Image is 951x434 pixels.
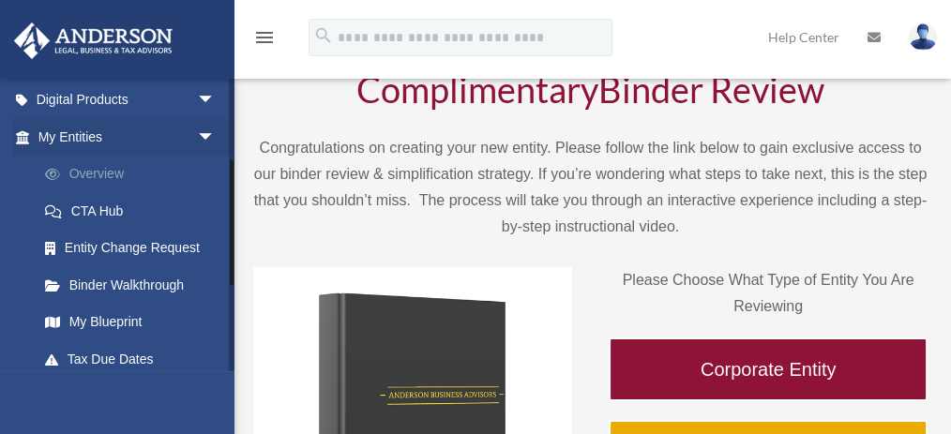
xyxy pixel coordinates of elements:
[13,118,244,156] a: My Entitiesarrow_drop_down
[197,82,234,120] span: arrow_drop_down
[26,230,244,267] a: Entity Change Request
[609,267,928,320] p: Please Choose What Type of Entity You Are Reviewing
[26,340,244,378] a: Tax Due Dates
[356,67,598,111] span: Complimentary
[26,304,244,341] a: My Blueprint
[13,82,244,119] a: Digital Productsarrow_drop_down
[609,337,928,401] a: Corporate Entity
[313,25,334,46] i: search
[8,22,178,59] img: Anderson Advisors Platinum Portal
[909,23,937,51] img: User Pic
[26,156,244,193] a: Overview
[26,266,234,304] a: Binder Walkthrough
[197,118,234,157] span: arrow_drop_down
[253,33,276,49] a: menu
[598,67,824,111] span: Binder Review
[253,135,928,240] p: Congratulations on creating your new entity. Please follow the link below to gain exclusive acces...
[26,192,244,230] a: CTA Hub
[253,26,276,49] i: menu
